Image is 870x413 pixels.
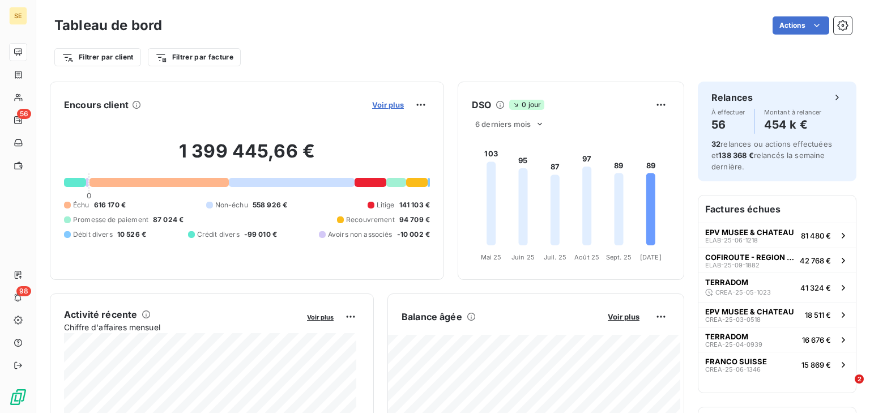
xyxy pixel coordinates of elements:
[64,98,129,112] h6: Encours client
[197,229,240,240] span: Crédit divers
[73,229,113,240] span: Débit divers
[399,215,430,225] span: 94 709 €
[711,116,745,134] h4: 56
[705,316,761,323] span: CREA-25-03-0518
[94,200,126,210] span: 616 170 €
[715,289,771,296] span: CREA-25-05-1023
[604,312,643,322] button: Voir plus
[16,286,31,296] span: 98
[705,341,762,348] span: CREA-25-04-0939
[764,116,822,134] h4: 454 k €
[9,388,27,406] img: Logo LeanPay
[698,327,856,352] button: TERRADOMCREA-25-04-093916 676 €
[369,100,407,110] button: Voir plus
[705,307,794,316] span: EPV MUSEE & CHATEAU
[855,374,864,384] span: 2
[800,283,831,292] span: 41 324 €
[705,366,761,373] span: CREA-25-06-1346
[399,200,430,210] span: 141 103 €
[711,109,745,116] span: À effectuer
[153,215,184,225] span: 87 024 €
[705,253,795,262] span: COFIROUTE - REGION IDF (VINCI)
[511,253,535,261] tspan: Juin 25
[831,374,859,402] iframe: Intercom live chat
[328,229,393,240] span: Avoirs non associés
[397,229,430,240] span: -10 002 €
[54,15,162,36] h3: Tableau de bord
[805,310,831,320] span: 18 511 €
[148,48,241,66] button: Filtrer par facture
[698,273,856,302] button: TERRADOMCREA-25-05-102341 324 €
[253,200,287,210] span: 558 926 €
[698,223,856,248] button: EPV MUSEE & CHATEAUELAB-25-06-121881 480 €
[481,253,502,261] tspan: Mai 25
[800,256,831,265] span: 42 768 €
[608,312,639,321] span: Voir plus
[377,200,395,210] span: Litige
[711,139,720,148] span: 32
[705,357,767,366] span: FRANCO SUISSE
[117,229,146,240] span: 10 526 €
[711,139,832,171] span: relances ou actions effectuées et relancés la semaine dernière.
[372,100,404,109] span: Voir plus
[705,332,748,341] span: TERRADOM
[87,191,91,200] span: 0
[698,302,856,327] button: EPV MUSEE & CHATEAUCREA-25-03-051818 511 €
[711,91,753,104] h6: Relances
[54,48,141,66] button: Filtrer par client
[17,109,31,119] span: 56
[574,253,599,261] tspan: Août 25
[718,151,753,160] span: 138 368 €
[307,313,334,321] span: Voir plus
[698,248,856,273] button: COFIROUTE - REGION IDF (VINCI)ELAB-25-09-188242 768 €
[346,215,395,225] span: Recouvrement
[544,253,566,261] tspan: Juil. 25
[640,253,662,261] tspan: [DATE]
[73,215,148,225] span: Promesse de paiement
[402,310,462,323] h6: Balance âgée
[698,195,856,223] h6: Factures échues
[215,200,248,210] span: Non-échu
[606,253,632,261] tspan: Sept. 25
[705,237,758,244] span: ELAB-25-06-1218
[304,312,337,322] button: Voir plus
[801,231,831,240] span: 81 480 €
[801,360,831,369] span: 15 869 €
[9,7,27,25] div: SE
[244,229,277,240] span: -99 010 €
[802,335,831,344] span: 16 676 €
[64,321,299,333] span: Chiffre d'affaires mensuel
[705,278,748,287] span: TERRADOM
[773,16,829,35] button: Actions
[705,262,760,269] span: ELAB-25-09-1882
[472,98,491,112] h6: DSO
[509,100,544,110] span: 0 jour
[64,140,430,174] h2: 1 399 445,66 €
[475,120,531,129] span: 6 derniers mois
[764,109,822,116] span: Montant à relancer
[64,308,137,321] h6: Activité récente
[73,200,89,210] span: Échu
[705,228,794,237] span: EPV MUSEE & CHATEAU
[698,352,856,377] button: FRANCO SUISSECREA-25-06-134615 869 €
